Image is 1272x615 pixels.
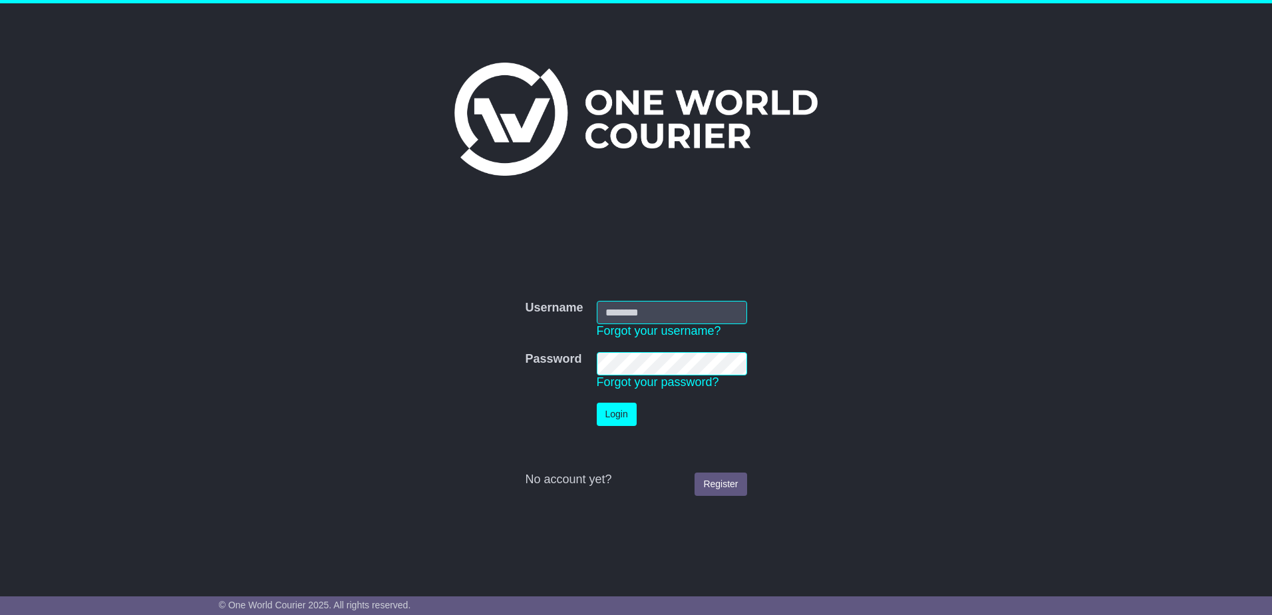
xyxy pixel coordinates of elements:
div: No account yet? [525,473,746,487]
label: Password [525,352,581,367]
img: One World [454,63,818,176]
span: © One World Courier 2025. All rights reserved. [219,600,411,610]
button: Login [597,403,637,426]
a: Register [695,473,746,496]
a: Forgot your password? [597,375,719,389]
label: Username [525,301,583,315]
a: Forgot your username? [597,324,721,337]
